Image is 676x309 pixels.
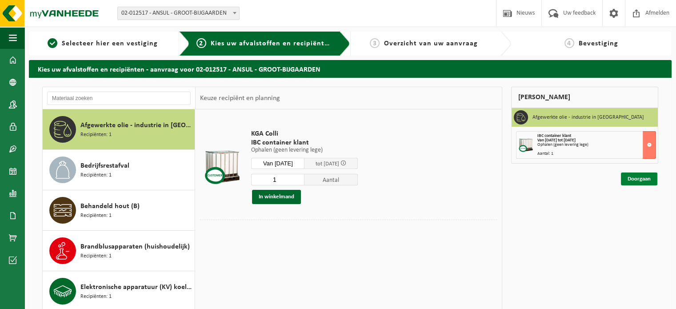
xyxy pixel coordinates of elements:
[118,7,239,20] span: 02-012517 - ANSUL - GROOT-BIJGAARDEN
[80,282,192,293] span: Elektronische apparatuur (KV) koelvries (huishoudelijk)
[621,173,657,185] a: Doorgaan
[196,87,284,109] div: Keuze recipiënt en planning
[33,38,172,49] a: 1Selecteer hier een vestiging
[251,138,358,147] span: IBC container klant
[80,293,112,301] span: Recipiënten: 1
[251,158,304,169] input: Selecteer datum
[316,161,339,167] span: tot [DATE]
[196,38,206,48] span: 2
[252,190,301,204] button: In winkelmand
[532,110,644,124] h3: Afgewerkte olie - industrie in [GEOGRAPHIC_DATA]
[80,120,192,131] span: Afgewerkte olie - industrie in [GEOGRAPHIC_DATA]
[251,129,358,138] span: KGA Colli
[80,171,112,180] span: Recipiënten: 1
[80,212,112,220] span: Recipiënten: 1
[80,131,112,139] span: Recipiënten: 1
[43,190,195,231] button: Behandeld hout (B) Recipiënten: 1
[29,60,672,77] h2: Kies uw afvalstoffen en recipiënten - aanvraag voor 02-012517 - ANSUL - GROOT-BIJGAARDEN
[43,109,195,150] button: Afgewerkte olie - industrie in [GEOGRAPHIC_DATA] Recipiënten: 1
[537,133,571,138] span: IBC container klant
[579,40,618,47] span: Bevestiging
[537,143,656,147] div: Ophalen (geen levering lege)
[384,40,478,47] span: Overzicht van uw aanvraag
[62,40,158,47] span: Selecteer hier een vestiging
[251,147,358,153] p: Ophalen (geen levering lege)
[537,152,656,156] div: Aantal: 1
[80,252,112,261] span: Recipiënten: 1
[80,241,190,252] span: Brandblusapparaten (huishoudelijk)
[43,231,195,271] button: Brandblusapparaten (huishoudelijk) Recipiënten: 1
[47,92,191,105] input: Materiaal zoeken
[370,38,380,48] span: 3
[48,38,57,48] span: 1
[537,138,576,143] strong: Van [DATE] tot [DATE]
[511,87,659,108] div: [PERSON_NAME]
[80,161,129,171] span: Bedrijfsrestafval
[304,174,358,185] span: Aantal
[117,7,240,20] span: 02-012517 - ANSUL - GROOT-BIJGAARDEN
[43,150,195,190] button: Bedrijfsrestafval Recipiënten: 1
[211,40,333,47] span: Kies uw afvalstoffen en recipiënten
[80,201,140,212] span: Behandeld hout (B)
[564,38,574,48] span: 4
